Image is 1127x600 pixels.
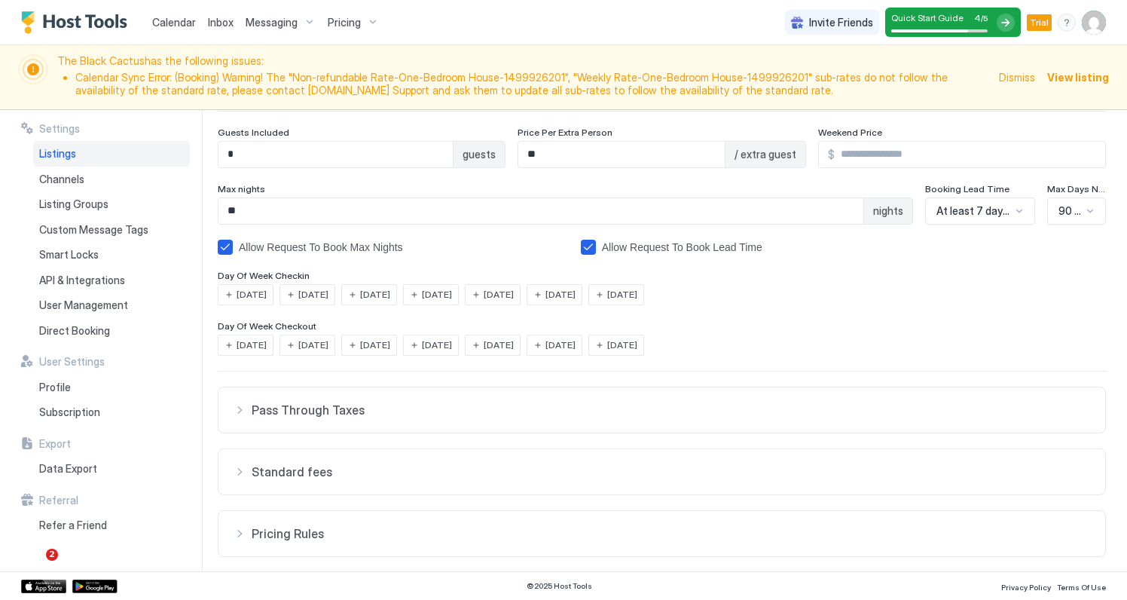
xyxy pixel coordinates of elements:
[463,148,496,161] span: guests
[809,16,873,29] span: Invite Friends
[39,462,97,476] span: Data Export
[484,338,514,352] span: [DATE]
[33,141,190,167] a: Listings
[39,494,78,507] span: Referral
[33,292,190,318] a: User Management
[1058,14,1076,32] div: menu
[1057,578,1106,594] a: Terms Of Use
[974,12,981,23] span: 4
[39,122,80,136] span: Settings
[873,204,903,218] span: nights
[925,183,1009,194] span: Booking Lead Time
[1047,183,1106,194] span: Max Days Notice
[999,69,1035,85] div: Dismiss
[237,288,267,302] span: [DATE]
[828,148,835,161] span: $
[360,288,390,302] span: [DATE]
[33,167,190,192] a: Channels
[518,127,612,138] span: Price Per Extra Person
[15,549,51,585] iframe: Intercom live chat
[218,270,310,281] span: Day Of Week Checkin
[33,242,190,268] a: Smart Locks
[1082,11,1106,35] div: User profile
[239,241,569,253] div: Allow Request To Book Max Nights
[218,387,1105,433] button: Pass Through Taxes
[936,204,1011,218] span: At least 7 days notice
[981,14,988,23] span: / 5
[33,217,190,243] a: Custom Message Tags
[208,16,234,29] span: Inbox
[218,511,1105,556] button: Pricing Rules
[39,298,128,312] span: User Management
[246,16,298,29] span: Messaging
[518,142,724,167] input: Input Field
[422,288,452,302] span: [DATE]
[835,142,1105,167] input: Input Field
[39,197,108,211] span: Listing Groups
[607,288,637,302] span: [DATE]
[39,147,76,161] span: Listings
[298,338,328,352] span: [DATE]
[218,320,316,332] span: Day Of Week Checkout
[21,11,134,34] a: Host Tools Logo
[1030,16,1049,29] span: Trial
[39,324,110,338] span: Direct Booking
[218,449,1105,494] button: Standard fees
[1047,69,1109,85] div: View listing
[33,318,190,344] a: Direct Booking
[891,12,964,23] span: Quick Start Guide
[39,223,148,237] span: Custom Message Tags
[1058,204,1082,218] span: 90 Days
[218,240,569,255] div: allowRTBAboveMaxNights
[33,513,190,538] a: Refer a Friend
[39,355,105,369] span: User Settings
[33,191,190,217] a: Listing Groups
[39,248,99,262] span: Smart Locks
[39,437,71,451] span: Export
[39,406,100,419] span: Subscription
[1001,583,1051,592] span: Privacy Policy
[237,338,267,352] span: [DATE]
[360,338,390,352] span: [DATE]
[39,274,125,287] span: API & Integrations
[422,338,452,352] span: [DATE]
[735,148,796,161] span: / extra guest
[607,338,637,352] span: [DATE]
[46,549,58,561] span: 2
[484,288,514,302] span: [DATE]
[33,375,190,400] a: Profile
[218,127,289,138] span: Guests Included
[218,198,863,224] input: Input Field
[39,519,107,532] span: Refer a Friend
[75,71,990,97] li: Calendar Sync Error: (Booking) Warning! The "Non-refundable Rate-One-Bedroom House-1499926201", "...
[218,183,265,194] span: Max nights
[545,338,576,352] span: [DATE]
[527,581,592,591] span: © 2025 Host Tools
[252,526,1090,541] span: Pricing Rules
[208,14,234,30] a: Inbox
[21,580,66,593] a: App Store
[818,127,882,138] span: Weekend Price
[602,241,928,253] div: Allow Request To Book Lead Time
[328,16,361,29] span: Pricing
[39,173,84,186] span: Channels
[39,381,71,394] span: Profile
[1001,578,1051,594] a: Privacy Policy
[1057,583,1106,592] span: Terms Of Use
[152,16,196,29] span: Calendar
[581,240,928,255] div: bookingLeadTimeAllowRequestToBook
[252,403,1090,418] span: Pass Through Taxes
[57,54,990,100] span: The Black Cactus has the following issues:
[218,142,453,167] input: Input Field
[33,268,190,293] a: API & Integrations
[252,464,1090,479] span: Standard fees
[33,399,190,425] a: Subscription
[33,456,190,482] a: Data Export
[72,580,118,593] a: Google Play Store
[298,288,328,302] span: [DATE]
